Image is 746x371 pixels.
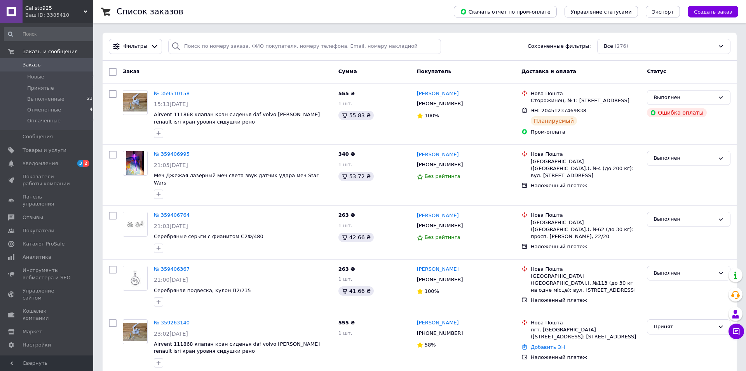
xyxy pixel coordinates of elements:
[652,9,674,15] span: Экспорт
[531,266,641,273] div: Нова Пошта
[425,173,460,179] span: Без рейтинга
[23,193,72,207] span: Панель управления
[25,12,93,19] div: Ваш ID: 3385410
[425,234,460,240] span: Без рейтинга
[23,227,54,234] span: Покупатели
[531,212,641,219] div: Нова Пошта
[27,73,44,80] span: Новые
[417,212,459,219] a: [PERSON_NAME]
[646,6,680,17] button: Экспорт
[123,319,148,344] a: Фото товару
[425,113,439,118] span: 100%
[531,97,641,104] div: Сторожинец, №1: [STREET_ADDRESS]
[531,344,565,350] a: Добавить ЭН
[417,319,459,327] a: [PERSON_NAME]
[25,5,84,12] span: Calisto925
[615,43,628,49] span: (276)
[531,116,577,125] div: Планируемый
[531,151,641,158] div: Нова Пошта
[123,266,147,290] img: Фото товару
[531,108,586,113] span: ЭН: 20451237469838
[23,308,72,322] span: Кошелек компании
[688,6,738,17] button: Создать заказ
[23,328,42,335] span: Маркет
[415,221,465,231] div: [PHONE_NUMBER]
[154,233,263,239] a: Серебряные серьги с фианитом С2Ф/480
[415,328,465,338] div: [PHONE_NUMBER]
[77,160,84,167] span: 3
[604,43,613,50] span: Все
[531,319,641,326] div: Нова Пошта
[23,254,51,261] span: Аналитика
[565,6,638,17] button: Управление статусами
[154,287,251,293] a: Серебряная подвеска, кулон П2/235
[531,219,641,240] div: [GEOGRAPHIC_DATA] ([GEOGRAPHIC_DATA].), №62 (до 30 кг): просп. [PERSON_NAME], 22/20
[729,324,744,339] button: Чат с покупателем
[154,320,190,326] a: № 359263140
[23,240,64,247] span: Каталог ProSale
[123,323,147,341] img: Фото товару
[23,61,42,68] span: Заказы
[654,94,715,102] div: Выполнен
[87,96,95,103] span: 231
[154,212,190,218] a: № 359406764
[154,162,188,168] span: 21:05[DATE]
[154,331,188,337] span: 23:02[DATE]
[123,212,148,237] a: Фото товару
[23,160,58,167] span: Уведомления
[425,342,436,348] span: 58%
[417,90,459,98] a: [PERSON_NAME]
[83,160,89,167] span: 2
[23,48,78,55] span: Заказы и сообщения
[154,223,188,229] span: 21:03[DATE]
[417,68,451,74] span: Покупатель
[654,154,715,162] div: Выполнен
[23,287,72,301] span: Управление сайтом
[27,106,61,113] span: Отмененные
[123,212,147,236] img: Фото товару
[654,215,715,223] div: Выполнен
[417,266,459,273] a: [PERSON_NAME]
[460,8,551,15] span: Скачать отчет по пром-оплате
[123,151,148,176] a: Фото товару
[415,275,465,285] div: [PHONE_NUMBER]
[27,96,64,103] span: Выполненные
[154,277,188,283] span: 21:00[DATE]
[654,269,715,277] div: Выполнен
[531,297,641,304] div: Наложенный платеж
[92,117,95,124] span: 0
[124,43,148,50] span: Фильтры
[338,276,352,282] span: 1 шт.
[338,68,357,74] span: Сумма
[92,73,95,80] span: 0
[680,9,738,14] a: Создать заказ
[694,9,732,15] span: Создать заказ
[90,106,95,113] span: 44
[415,99,465,109] div: [PHONE_NUMBER]
[521,68,576,74] span: Доставка и оплата
[338,223,352,228] span: 1 шт.
[531,326,641,340] div: пгт. [GEOGRAPHIC_DATA] ([STREET_ADDRESS]: [STREET_ADDRESS]
[4,27,96,41] input: Поиск
[425,288,439,294] span: 100%
[154,111,320,125] a: Airvent 111868 клапан кран сиденья daf volvo [PERSON_NAME] renault isri кран уровня сидушки рено
[23,147,66,154] span: Товары и услуги
[338,162,352,167] span: 1 шт.
[338,266,355,272] span: 263 ₴
[531,182,641,189] div: Наложенный платеж
[154,101,188,107] span: 15:13[DATE]
[647,108,707,117] div: Ошибка оплаты
[154,172,319,186] a: Меч Джежая лазерный меч света звук датчик удара меч Star Wars
[23,267,72,281] span: Инструменты вебмастера и SEO
[338,111,374,120] div: 55.83 ₴
[571,9,632,15] span: Управление статусами
[23,133,53,140] span: Сообщения
[528,43,591,50] span: Сохраненные фильтры:
[123,266,148,291] a: Фото товару
[23,214,43,221] span: Отзывы
[531,129,641,136] div: Пром-оплата
[338,151,355,157] span: 340 ₴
